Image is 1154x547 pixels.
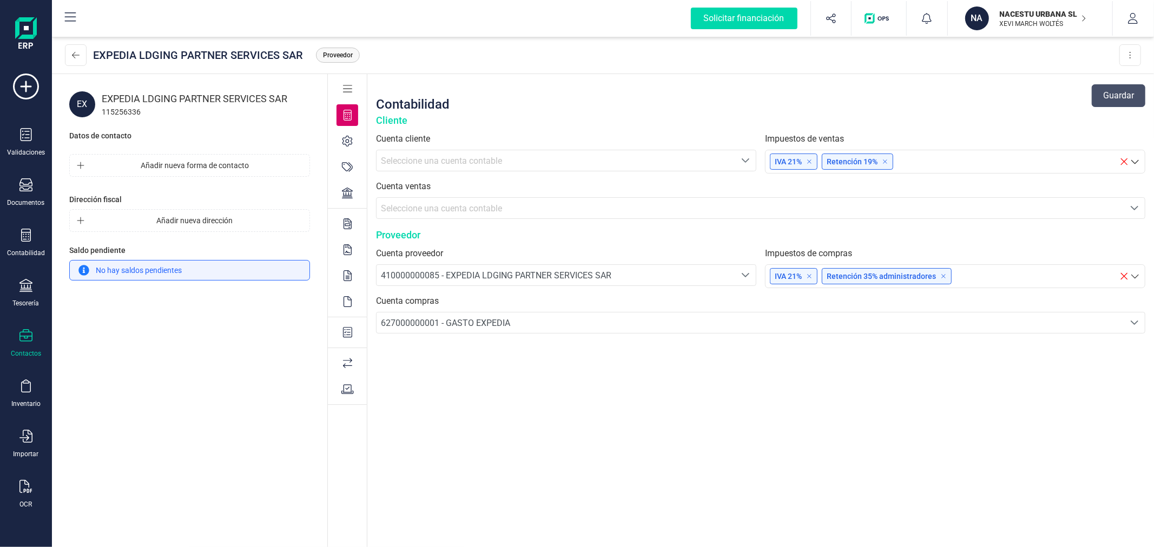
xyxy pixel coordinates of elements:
[1092,84,1145,107] button: Guardar
[965,6,989,30] div: NA
[69,91,95,117] div: EX
[102,91,310,106] div: EXPEDIA LDGING PARTNER SERVICES SAR
[376,228,1145,243] div: Proveedor
[961,1,1099,36] button: NANACESTU URBANA SLXEVI MARCH WOLTÉS
[827,271,947,282] p: Retención 35% administradores
[765,247,1145,260] label: Impuestos de compras
[7,249,45,257] div: Contabilidad
[678,1,810,36] button: Solicitar financiación
[69,194,122,205] div: Dirección fiscal
[381,203,502,214] span: Seleccione una cuenta contable
[70,210,309,231] button: Añadir nueva dirección
[7,148,45,157] div: Validaciones
[89,160,300,171] span: Añadir nueva forma de contacto
[735,265,756,285] div: Seleccione una cuenta
[14,450,39,458] div: Importar
[69,245,310,260] div: Saldo pendiente
[89,215,300,226] span: Añadir nueva dirección
[69,260,310,281] div: No hay saldos pendientes
[376,247,756,260] label: Cuenta proveedor
[1000,9,1086,19] p: NACESTU URBANA SL
[765,132,1145,145] label: Impuestos de ventas
[15,17,37,52] img: Logo Finanedi
[11,399,41,408] div: Inventario
[775,156,813,167] p: IVA 21%
[8,198,45,207] div: Documentos
[70,155,309,176] button: Añadir nueva forma de contacto
[381,270,611,281] span: 410000000085 - EXPEDIA LDGING PARTNER SERVICES SAR
[827,156,888,167] p: Retención 19%
[381,156,502,166] span: Seleccione una cuenta contable
[323,50,353,60] span: Proveedor
[93,48,303,63] div: EXPEDIA LDGING PARTNER SERVICES SAR
[865,13,893,24] img: Logo de OPS
[13,299,39,308] div: Tesorería
[1124,198,1145,218] div: Seleccione una cuenta
[376,180,1145,193] label: Cuenta ventas
[691,8,797,29] div: Solicitar financiación
[858,1,900,36] button: Logo de OPS
[69,130,131,141] div: Datos de contacto
[381,318,510,328] span: 627000000001 - GASTO EXPEDIA
[735,150,756,171] div: Seleccione una cuenta
[1000,19,1086,28] p: XEVI MARCH WOLTÉS
[376,295,1145,308] label: Cuenta compras
[1124,312,1145,333] div: Seleccione una cuenta
[20,500,32,509] div: OCR
[775,271,813,282] p: IVA 21%
[11,349,41,358] div: Contactos
[376,132,756,145] label: Cuenta cliente
[376,113,1145,128] div: Cliente
[102,106,310,117] div: 115256336
[376,96,450,113] div: Contabilidad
